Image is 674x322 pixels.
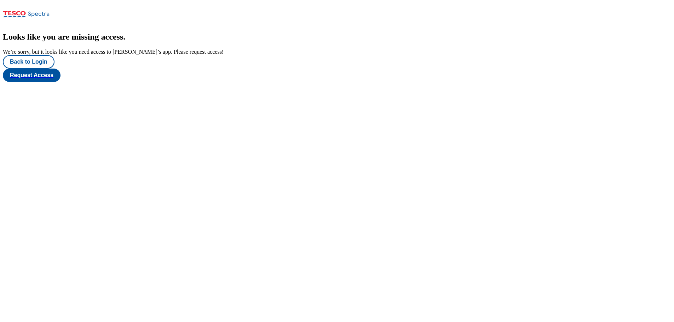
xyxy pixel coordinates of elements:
h2: Looks like you are missing access [3,32,671,42]
button: Back to Login [3,55,54,69]
button: Request Access [3,69,61,82]
div: We’re sorry, but it looks like you need access to [PERSON_NAME]’s app. Please request access! [3,49,671,55]
span: . [123,32,125,41]
a: Request Access [3,69,671,82]
a: Back to Login [3,55,671,69]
